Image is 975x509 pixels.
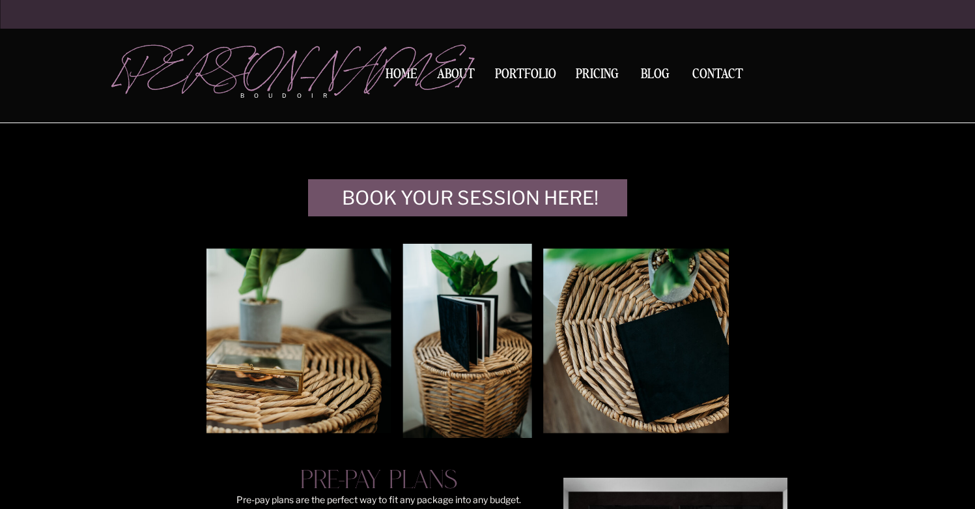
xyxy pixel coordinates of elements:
img: Details of a closed mini photo album laying on a wicker side table [543,248,828,433]
a: Portfolio [490,68,561,85]
h3: Pre-pay plans [274,466,484,489]
a: Let's Chat! [395,11,586,32]
p: All collections subject to MA 6.25% sales tax [379,45,603,56]
a: BLOG [635,68,675,80]
a: Pricing [572,68,623,85]
a: [PERSON_NAME] [115,46,348,85]
img: Details of a luxury boudoir photo album sitting on a wicker side table [403,244,532,438]
img: A glass box with luxury boudoir prints sits on a wicker bedside table with a house plant [115,248,391,433]
a: Contact [687,68,748,81]
p: boudoir [240,91,348,100]
a: Book Your Session here! [326,179,614,193]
